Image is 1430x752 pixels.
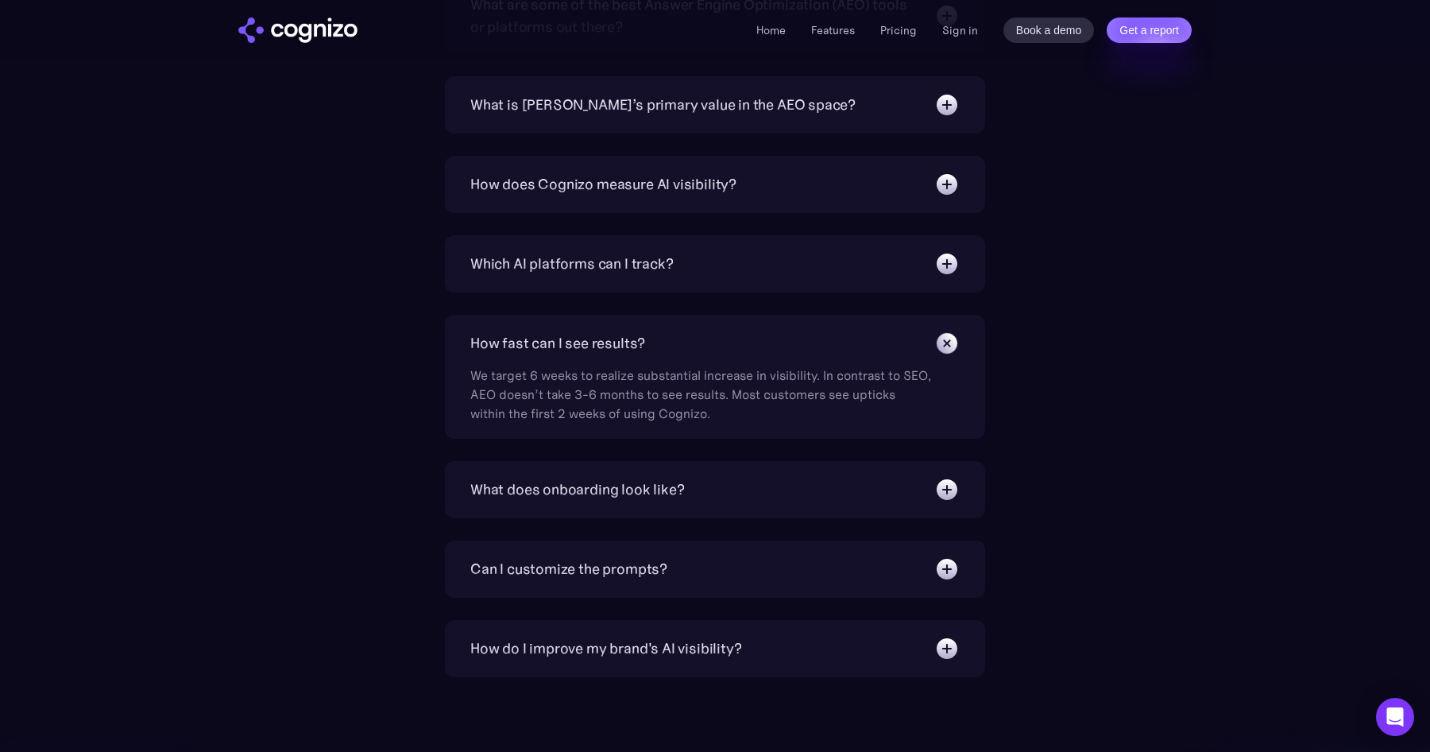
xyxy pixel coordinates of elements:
[811,23,855,37] a: Features
[470,558,667,580] div: Can I customize the prompts?
[238,17,357,43] img: cognizo logo
[470,253,673,275] div: Which AI platforms can I track?
[470,94,856,116] div: What is [PERSON_NAME]’s primary value in the AEO space?
[470,173,736,196] div: How does Cognizo measure AI visibility?
[470,356,931,423] div: We target 6 weeks to realize substantial increase in visibility. In contrast to SEO, AEO doesn’t ...
[756,23,786,37] a: Home
[470,638,741,660] div: How do I improve my brand's AI visibility?
[470,479,684,501] div: What does onboarding look like?
[1003,17,1095,43] a: Book a demo
[470,332,645,355] div: How fast can I see results?
[1376,698,1414,736] div: Open Intercom Messenger
[942,21,978,40] a: Sign in
[238,17,357,43] a: home
[1107,17,1192,43] a: Get a report
[880,23,917,37] a: Pricing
